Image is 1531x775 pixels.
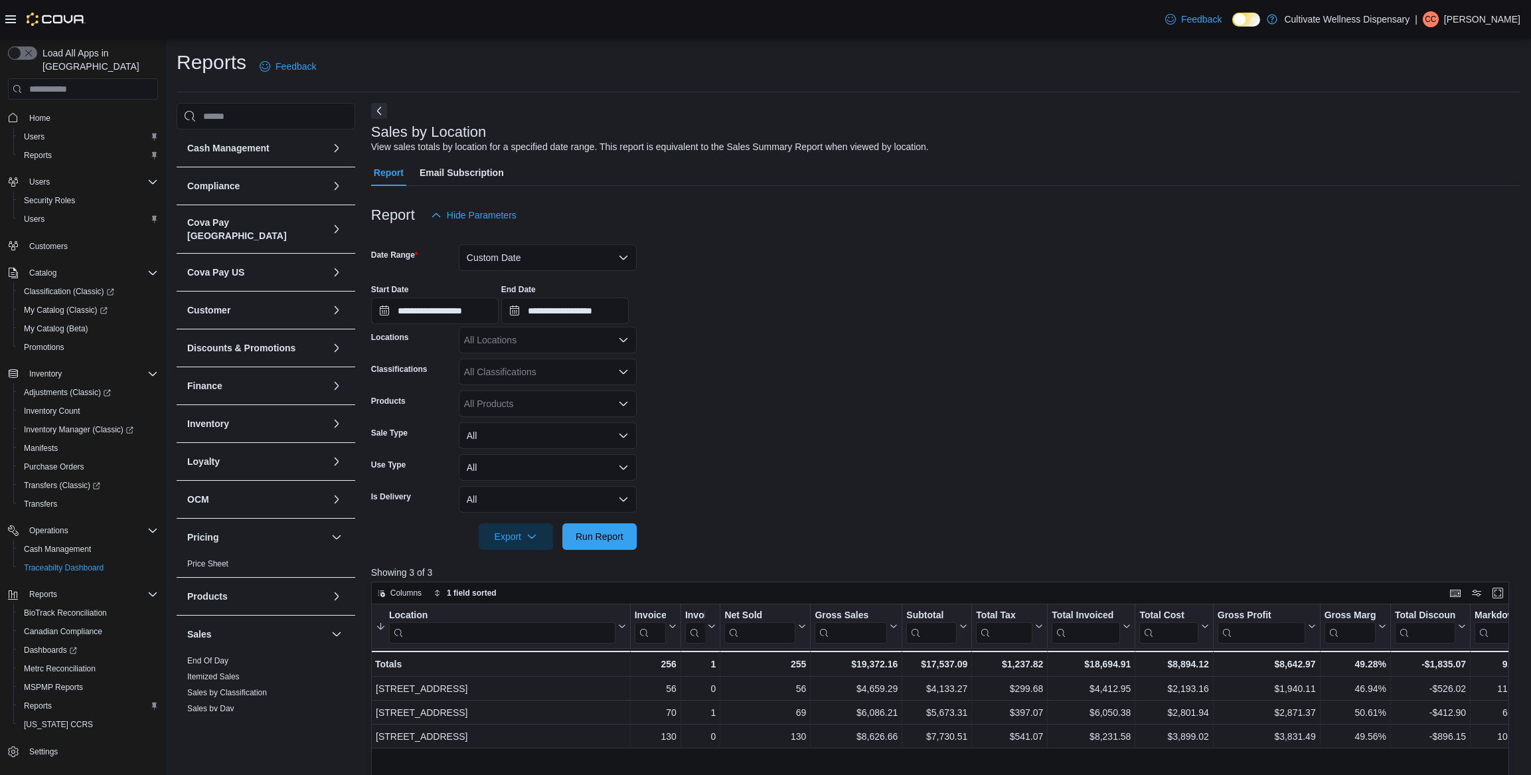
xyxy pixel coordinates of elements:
[501,284,536,295] label: End Date
[685,681,716,697] div: 0
[1181,13,1222,26] span: Feedback
[24,544,91,555] span: Cash Management
[376,705,626,721] div: [STREET_ADDRESS]
[187,455,326,468] button: Loyalty
[29,589,57,600] span: Reports
[187,303,326,317] button: Customer
[24,174,55,190] button: Users
[13,476,163,495] a: Transfers (Classic)
[459,422,637,449] button: All
[19,302,113,318] a: My Catalog (Classic)
[29,525,68,536] span: Operations
[19,422,158,438] span: Inventory Manager (Classic)
[685,610,716,644] button: Invoices Ref
[329,340,345,356] button: Discounts & Promotions
[371,491,411,502] label: Is Delivery
[24,406,80,416] span: Inventory Count
[29,113,50,124] span: Home
[1423,11,1439,27] div: Christopher Cochran
[24,744,63,760] a: Settings
[24,366,67,382] button: Inventory
[1052,656,1131,672] div: $18,694.91
[685,610,705,622] div: Invoices Ref
[187,531,218,544] h3: Pricing
[634,681,676,697] div: 56
[13,402,163,420] button: Inventory Count
[371,250,418,260] label: Date Range
[13,383,163,402] a: Adjustments (Classic)
[27,13,86,26] img: Cova
[13,191,163,210] button: Security Roles
[371,428,408,438] label: Sale Type
[187,266,326,279] button: Cova Pay US
[1395,610,1466,644] button: Total Discount
[19,211,158,227] span: Users
[187,628,326,641] button: Sales
[685,656,716,672] div: 1
[19,321,94,337] a: My Catalog (Beta)
[24,682,83,693] span: MSPMP Reports
[24,424,133,435] span: Inventory Manager (Classic)
[19,147,57,163] a: Reports
[634,610,676,644] button: Invoices Sold
[1475,610,1518,622] div: Markdown Percent
[19,496,158,512] span: Transfers
[371,298,499,324] input: Press the down key to open a popover containing a calendar.
[276,60,316,73] span: Feedback
[13,128,163,146] button: Users
[19,321,158,337] span: My Catalog (Beta)
[19,302,158,318] span: My Catalog (Classic)
[426,202,522,228] button: Hide Parameters
[19,385,158,400] span: Adjustments (Classic)
[19,440,63,456] a: Manifests
[19,403,86,419] a: Inventory Count
[329,491,345,507] button: OCM
[371,284,409,295] label: Start Date
[24,131,44,142] span: Users
[13,439,163,458] button: Manifests
[24,645,77,655] span: Dashboards
[24,323,88,334] span: My Catalog (Beta)
[459,454,637,481] button: All
[1324,610,1375,622] div: Gross Margin
[815,610,898,644] button: Gross Sales
[19,459,158,475] span: Purchase Orders
[24,342,64,353] span: Promotions
[187,216,326,242] button: Cova Pay [GEOGRAPHIC_DATA]
[187,141,326,155] button: Cash Management
[13,282,163,301] a: Classification (Classic)
[24,238,73,254] a: Customers
[371,396,406,406] label: Products
[634,610,665,644] div: Invoices Sold
[1160,6,1227,33] a: Feedback
[13,622,163,641] button: Canadian Compliance
[372,585,427,601] button: Columns
[24,109,158,126] span: Home
[13,458,163,476] button: Purchase Orders
[1052,610,1120,622] div: Total Invoiced
[1444,11,1520,27] p: [PERSON_NAME]
[24,195,75,206] span: Security Roles
[19,624,158,640] span: Canadian Compliance
[1218,610,1316,644] button: Gross Profit
[1218,656,1316,672] div: $8,642.97
[187,531,326,544] button: Pricing
[37,46,158,73] span: Load All Apps in [GEOGRAPHIC_DATA]
[19,496,62,512] a: Transfers
[29,177,50,187] span: Users
[19,605,112,621] a: BioTrack Reconciliation
[13,641,163,659] a: Dashboards
[19,477,158,493] span: Transfers (Classic)
[1395,681,1466,697] div: -$526.02
[685,610,705,644] div: Invoices Ref
[501,298,629,324] input: Press the down key to open a popover containing a calendar.
[1395,656,1466,672] div: -$1,835.07
[24,110,56,126] a: Home
[1139,656,1208,672] div: $8,894.12
[24,214,44,224] span: Users
[19,147,158,163] span: Reports
[13,659,163,678] button: Metrc Reconciliation
[254,53,321,80] a: Feedback
[976,656,1043,672] div: $1,237.82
